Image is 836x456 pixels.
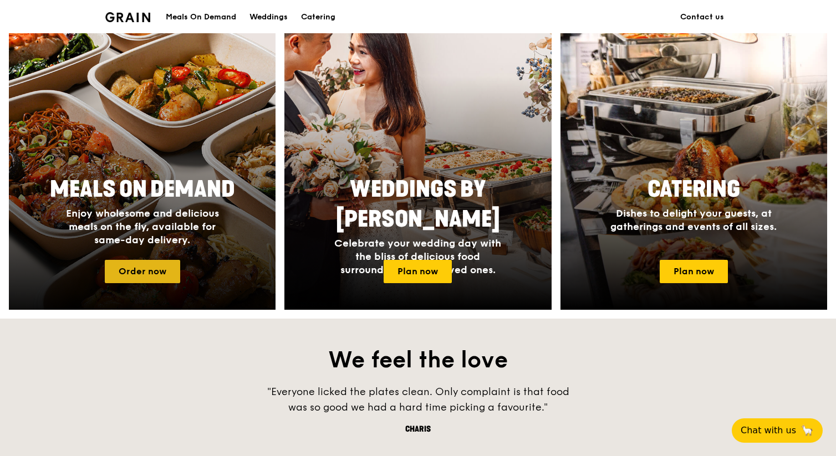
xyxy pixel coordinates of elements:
span: Chat with us [741,424,796,437]
a: Catering [294,1,342,34]
span: Celebrate your wedding day with the bliss of delicious food surrounded by your loved ones. [334,237,501,276]
span: 🦙 [801,424,814,437]
span: Enjoy wholesome and delicious meals on the fly, available for same-day delivery. [66,207,219,246]
a: Contact us [674,1,731,34]
div: Weddings [249,1,288,34]
div: Charis [252,424,584,435]
a: Plan now [384,260,452,283]
a: Weddings [243,1,294,34]
span: Catering [648,176,740,203]
img: Grain [105,12,150,22]
span: Weddings by [PERSON_NAME] [336,176,500,233]
button: Chat with us🦙 [732,418,823,443]
span: Dishes to delight your guests, at gatherings and events of all sizes. [610,207,777,233]
a: Order now [105,260,180,283]
div: Meals On Demand [166,1,236,34]
div: "Everyone licked the plates clean. Only complaint is that food was so good we had a hard time pic... [252,384,584,415]
a: Meals On DemandEnjoy wholesome and delicious meals on the fly, available for same-day delivery.Or... [9,17,276,310]
a: Plan now [660,260,728,283]
a: Weddings by [PERSON_NAME]Celebrate your wedding day with the bliss of delicious food surrounded b... [284,17,551,310]
span: Meals On Demand [50,176,235,203]
div: Catering [301,1,335,34]
a: CateringDishes to delight your guests, at gatherings and events of all sizes.Plan now [560,17,827,310]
